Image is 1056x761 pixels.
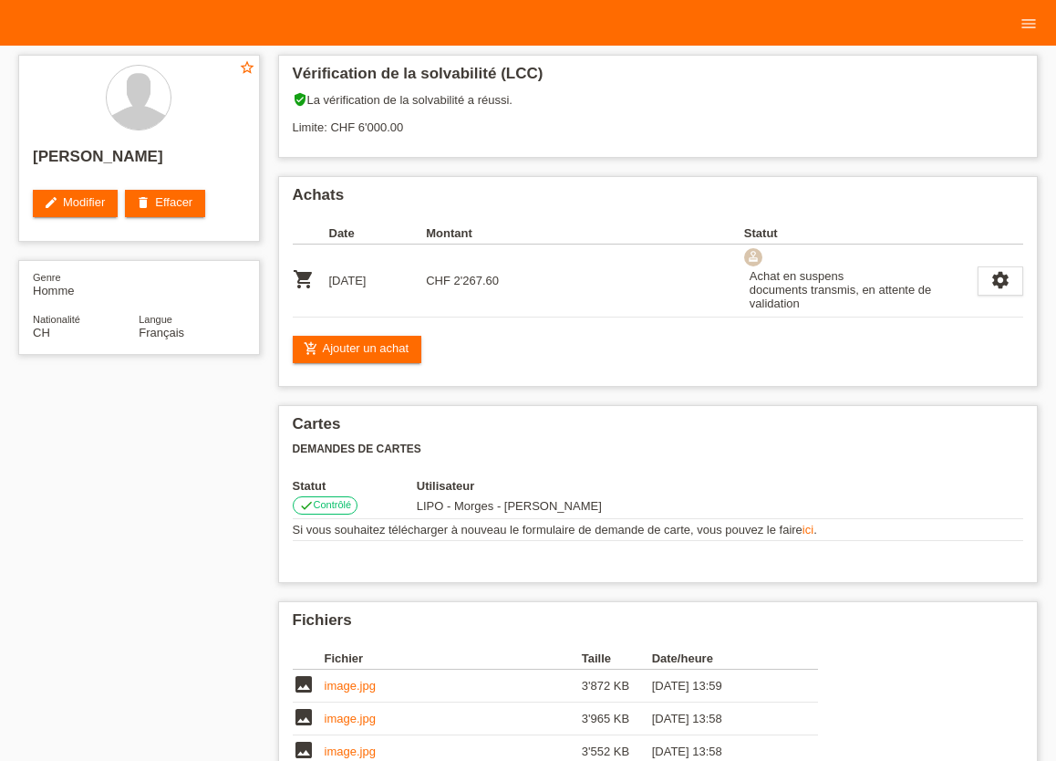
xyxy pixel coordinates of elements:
[329,223,427,245] th: Date
[1020,15,1038,33] i: menu
[299,498,314,513] i: check
[293,186,1024,214] h2: Achats
[1010,17,1047,28] a: menu
[652,670,792,703] td: [DATE] 13:59
[293,673,315,695] i: image
[293,92,1024,148] div: La vérification de la solvabilité a réussi. Limite: CHF 6'000.00
[139,314,172,325] span: Langue
[990,270,1010,290] i: settings
[293,336,422,363] a: add_shopping_cartAjouter un achat
[417,499,602,513] span: 01.10.2025
[293,268,315,290] i: POSP00028184
[426,223,523,245] th: Montant
[747,250,760,263] i: approval
[293,739,315,761] i: image
[136,195,150,210] i: delete
[582,670,652,703] td: 3'872 KB
[582,703,652,735] td: 3'965 KB
[314,499,352,510] span: Contrôlé
[652,703,792,735] td: [DATE] 13:58
[33,272,61,283] span: Genre
[33,314,80,325] span: Nationalité
[239,59,255,78] a: star_border
[33,190,118,217] a: editModifier
[293,92,307,107] i: verified_user
[125,190,205,217] a: deleteEffacer
[325,712,376,725] a: image.jpg
[33,148,245,175] h2: [PERSON_NAME]
[802,523,813,537] a: ici
[33,270,139,297] div: Homme
[652,648,792,670] th: Date/heure
[426,245,523,318] td: CHF 2'267.60
[293,611,1024,639] h2: Fichiers
[325,679,376,693] a: image.jpg
[293,415,1024,443] h2: Cartes
[139,326,184,339] span: Français
[325,648,582,670] th: Fichier
[293,479,417,493] th: Statut
[293,443,1024,456] h3: Demandes de cartes
[33,326,50,339] span: Suisse
[325,745,376,758] a: image.jpg
[293,65,1024,92] h2: Vérification de la solvabilité (LCC)
[239,59,255,76] i: star_border
[582,648,652,670] th: Taille
[293,519,1024,541] td: Si vous souhaitez télécharger à nouveau le formulaire de demande de carte, vous pouvez le faire .
[744,266,978,313] div: Achat en suspens documents transmis, en attente de validation
[293,706,315,728] i: image
[744,223,978,245] th: Statut
[304,341,318,356] i: add_shopping_cart
[329,245,427,318] td: [DATE]
[44,195,58,210] i: edit
[417,479,709,493] th: Utilisateur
